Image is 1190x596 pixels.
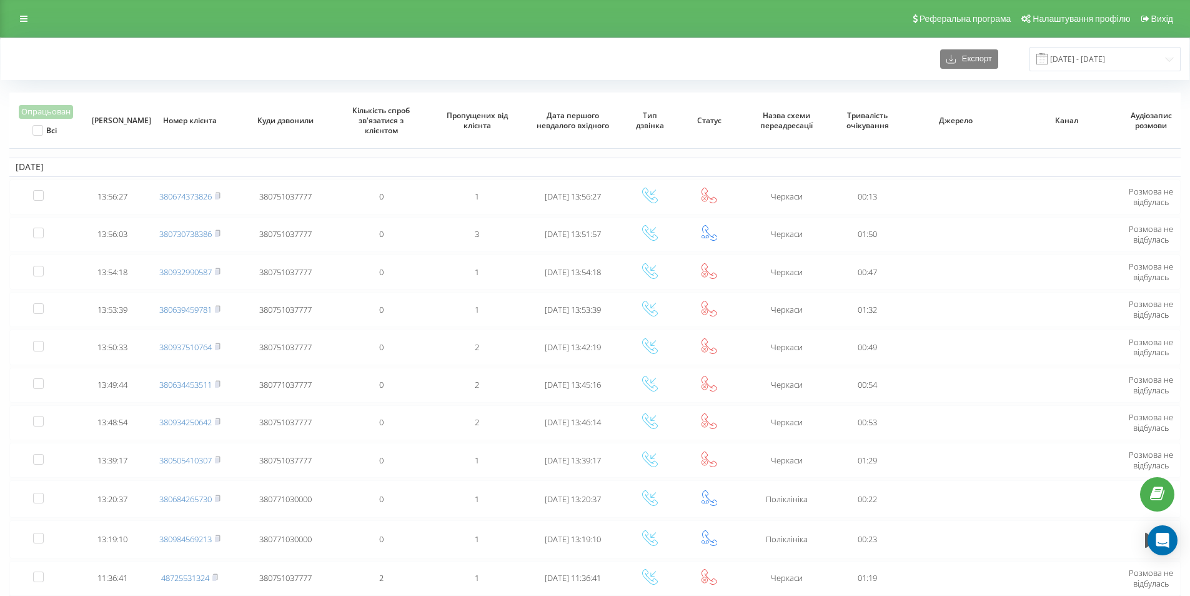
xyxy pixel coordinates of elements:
span: Кількість спроб зв'язатися з клієнтом [344,106,419,135]
span: Назва схеми переадресації [749,111,824,130]
span: 380751037777 [259,191,312,202]
td: 00:13 [835,179,901,215]
td: 13:48:54 [83,405,142,440]
span: 0 [379,455,384,466]
td: 13:56:03 [83,217,142,252]
td: 01:29 [835,443,901,478]
span: [DATE] 13:46:14 [545,417,601,428]
td: Черкаси [738,292,834,327]
button: Експорт [940,49,998,69]
span: 380751037777 [259,572,312,583]
span: [DATE] 13:53:39 [545,304,601,315]
span: 2 [475,341,479,353]
span: Розмова не відбулась [1129,412,1173,433]
td: Черкаси [738,561,834,596]
td: Черкаси [738,368,834,403]
a: 380730738386 [159,228,212,240]
span: Розмова не відбулась [1129,336,1173,358]
td: 13:56:27 [83,179,142,215]
td: 00:54 [835,368,901,403]
span: 380751037777 [259,417,312,428]
a: 48725531324 [161,572,209,583]
span: Пропущених від клієнта [440,111,515,130]
span: [DATE] 13:19:10 [545,533,601,545]
span: 3 [475,228,479,240]
td: Черкаси [738,443,834,478]
td: Черкаси [738,405,834,440]
a: 380674373826 [159,191,212,202]
span: Експорт [956,54,992,64]
label: Всі [32,125,57,136]
span: 1 [475,266,479,278]
span: 1 [475,572,479,583]
span: Вихід [1151,14,1173,24]
span: 0 [379,417,384,428]
span: 1 [475,191,479,202]
span: Розмова не відбулась [1129,298,1173,320]
a: 380934250642 [159,417,212,428]
span: [DATE] 13:39:17 [545,455,601,466]
span: Розмова не відбулась [1129,261,1173,283]
span: 0 [379,379,384,390]
td: Черкаси [738,255,834,290]
span: Дата першого невдалого вхідного [535,111,610,130]
span: 2 [475,417,479,428]
td: Черкаси [738,179,834,215]
span: [DATE] 11:36:41 [545,572,601,583]
span: [DATE] 13:42:19 [545,341,601,353]
td: 00:23 [835,520,901,558]
span: Канал [1023,116,1111,126]
span: Розмова не відбулась [1129,186,1173,208]
div: Open Intercom Messenger [1148,525,1178,555]
span: [PERSON_NAME] [92,116,134,126]
span: Розмова не відбулась [1129,449,1173,471]
span: 2 [379,572,384,583]
td: Поліклініка [738,520,834,558]
span: Тривалість очікування [843,111,892,130]
span: Реферальна програма [920,14,1011,24]
a: 380639459781 [159,304,212,315]
td: 00:22 [835,480,901,518]
span: [DATE] 13:51:57 [545,228,601,240]
span: Розмова не відбулась [1129,223,1173,245]
span: [DATE] 13:54:18 [545,266,601,278]
span: 380751037777 [259,304,312,315]
span: Тип дзвінка [629,111,671,130]
span: Номер клієнта [152,116,227,126]
span: 380771037777 [259,379,312,390]
span: Налаштування профілю [1033,14,1130,24]
span: 1 [475,493,479,505]
span: 0 [379,493,384,505]
a: 380984569213 [159,533,212,545]
span: [DATE] 13:20:37 [545,493,601,505]
td: 00:53 [835,405,901,440]
span: 380751037777 [259,455,312,466]
td: 01:50 [835,217,901,252]
td: 01:19 [835,561,901,596]
td: 13:39:17 [83,443,142,478]
a: 380634453511 [159,379,212,390]
span: 0 [379,266,384,278]
span: 0 [379,304,384,315]
td: 00:49 [835,330,901,365]
td: Поліклініка [738,480,834,518]
a: 380937510764 [159,341,212,353]
span: 0 [379,533,384,545]
span: 0 [379,341,384,353]
td: Черкаси [738,330,834,365]
span: 1 [475,455,479,466]
span: [DATE] 13:45:16 [545,379,601,390]
span: Куди дзвонили [248,116,323,126]
span: 0 [379,228,384,240]
span: [DATE] 13:56:27 [545,191,601,202]
td: [DATE] [9,158,1181,176]
span: Розмова не відбулась [1129,567,1173,589]
span: 380751037777 [259,228,312,240]
td: 13:50:33 [83,330,142,365]
span: 2 [475,379,479,390]
td: 13:19:10 [83,520,142,558]
span: 380751037777 [259,341,312,353]
td: Черкаси [738,217,834,252]
a: 380932990587 [159,266,212,278]
td: 00:47 [835,255,901,290]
